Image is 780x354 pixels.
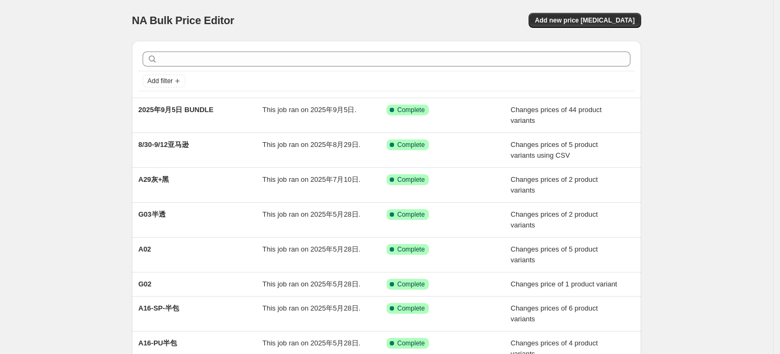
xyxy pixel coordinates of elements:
span: This job ran on 2025年5月28日. [263,245,361,253]
span: This job ran on 2025年7月10日. [263,175,361,183]
span: Changes prices of 5 product variants using CSV [511,141,598,159]
span: G02 [138,280,152,288]
span: A16-SP-半包 [138,304,179,312]
span: This job ran on 2025年9月5日. [263,106,357,114]
span: A02 [138,245,151,253]
span: Changes prices of 6 product variants [511,304,598,323]
button: Add new price [MEDICAL_DATA] [529,13,641,28]
span: Add new price [MEDICAL_DATA] [535,16,635,25]
span: A29灰+黑 [138,175,169,183]
span: G03半透 [138,210,166,218]
span: Complete [397,304,425,313]
span: Changes prices of 2 product variants [511,210,598,229]
span: Changes prices of 2 product variants [511,175,598,194]
span: Complete [397,175,425,184]
span: Complete [397,141,425,149]
span: This job ran on 2025年8月29日. [263,141,361,149]
span: Changes prices of 5 product variants [511,245,598,264]
span: Changes prices of 44 product variants [511,106,602,124]
span: Complete [397,339,425,348]
span: Complete [397,210,425,219]
span: Complete [397,280,425,289]
span: 8/30-9/12亚马逊 [138,141,189,149]
span: 2025年9月5日 BUNDLE [138,106,213,114]
span: Complete [397,106,425,114]
span: A16-PU半包 [138,339,177,347]
span: This job ran on 2025年5月28日. [263,280,361,288]
span: This job ran on 2025年5月28日. [263,304,361,312]
span: Add filter [147,77,173,85]
span: Changes price of 1 product variant [511,280,618,288]
button: Add filter [143,75,185,87]
span: Complete [397,245,425,254]
span: NA Bulk Price Editor [132,14,234,26]
span: This job ran on 2025年5月28日. [263,210,361,218]
span: This job ran on 2025年5月28日. [263,339,361,347]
